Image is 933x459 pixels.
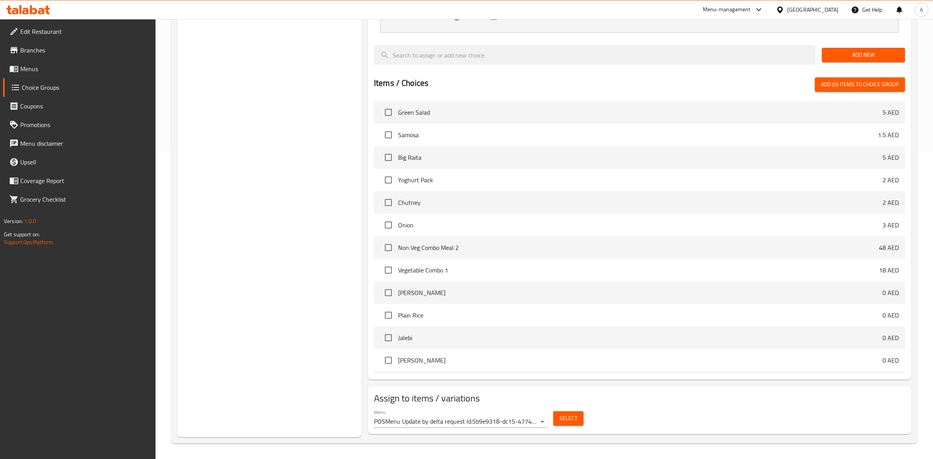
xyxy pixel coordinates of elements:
[882,175,899,185] p: 2 AED
[24,216,36,226] span: 1.0.0
[920,5,923,14] span: A
[398,265,879,275] span: Vegetable Combo 1
[828,50,899,60] span: Add New
[878,130,899,140] p: 1.5 AED
[815,77,905,92] button: Add (0) items to choice group
[398,198,882,207] span: Chutney
[398,288,882,297] span: [PERSON_NAME]
[380,127,397,143] span: Select choice
[3,171,156,190] a: Coverage Report
[398,108,882,117] span: Green Salad
[787,5,839,14] div: [GEOGRAPHIC_DATA]
[398,220,882,230] span: Onion
[464,12,482,21] span: Status
[20,101,150,111] span: Coupons
[882,220,899,230] p: 3 AED
[882,108,899,117] p: 5 AED
[882,198,899,207] p: 2 AED
[4,237,53,247] a: Support.OpsPlatform
[374,410,385,414] label: Menu
[380,239,397,256] span: Select choice
[20,64,150,73] span: Menus
[22,83,150,92] span: Choice Groups
[3,97,156,115] a: Coupons
[553,411,584,426] button: Select
[559,414,577,423] span: Select
[3,115,156,134] a: Promotions
[374,415,547,428] div: POSMenu Update by delta request Id:5b9e9318-dc15-4774-aa5e-7b43ec4d4476 at [DATE] 10:48:41 AM-cg ...
[822,48,905,62] button: Add New
[398,243,879,252] span: Non Veg Combo Meal 2
[374,77,428,89] h2: Items / Choices
[703,5,751,14] div: Menu-management
[4,216,23,226] span: Version:
[374,392,905,405] h2: Assign to items / variations
[3,153,156,171] a: Upsell
[882,153,899,162] p: 5 AED
[398,333,882,342] span: Jalebi
[398,356,882,365] span: [PERSON_NAME]
[380,149,397,166] span: Select choice
[3,59,156,78] a: Menus
[374,45,816,65] input: search
[4,229,40,239] span: Get support on:
[380,352,397,368] span: Select choice
[398,311,882,320] span: Plain Rice
[879,243,899,252] p: 48 AED
[380,307,397,323] span: Select choice
[380,284,397,301] span: Select choice
[20,157,150,167] span: Upsell
[882,288,899,297] p: 0 AED
[3,41,156,59] a: Branches
[380,262,397,278] span: Select choice
[20,120,150,129] span: Promotions
[398,130,878,140] span: Samosa
[3,78,156,97] a: Choice Groups
[879,265,899,275] p: 18 AED
[380,104,397,120] span: Select choice
[3,190,156,209] a: Grocery Checklist
[882,356,899,365] p: 0 AED
[20,139,150,148] span: Menu disclaimer
[380,194,397,211] span: Select choice
[3,22,156,41] a: Edit Restaurant
[20,27,150,36] span: Edit Restaurant
[882,333,899,342] p: 0 AED
[3,134,156,153] a: Menu disclaimer
[882,311,899,320] p: 0 AED
[398,175,882,185] span: Yoghurt Pack
[20,45,150,55] span: Branches
[380,330,397,346] span: Select choice
[821,80,899,89] span: Add (0) items to choice group
[380,217,397,233] span: Select choice
[398,153,882,162] span: Big Raita
[20,176,150,185] span: Coverage Report
[20,195,150,204] span: Grocery Checklist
